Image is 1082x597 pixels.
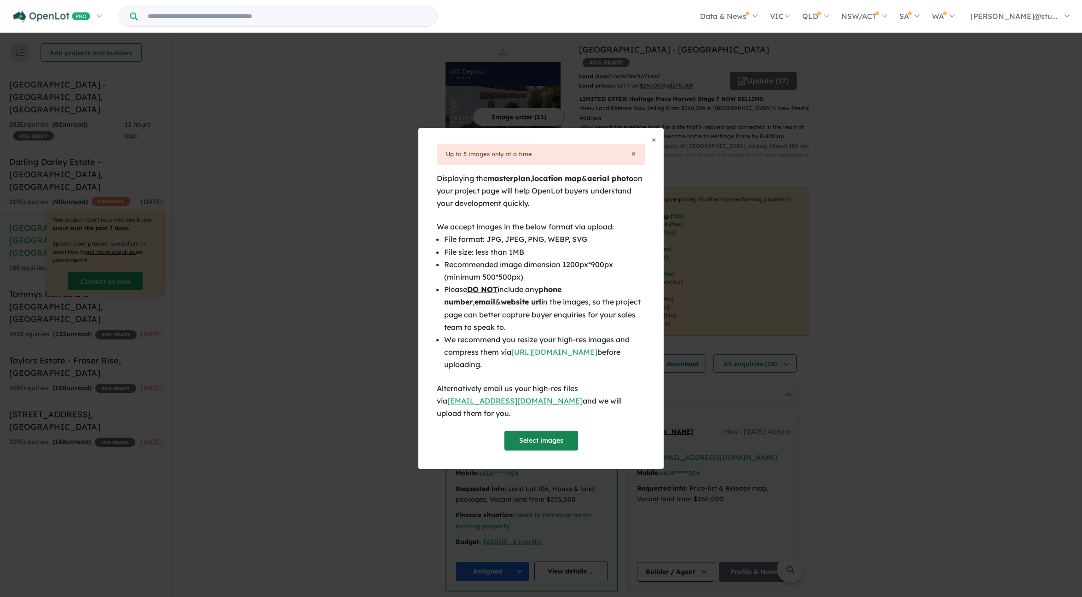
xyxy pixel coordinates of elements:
button: Select images [504,431,578,451]
u: DO NOT [467,285,498,294]
b: email [474,297,495,306]
span: [PERSON_NAME]@stu... [971,12,1058,21]
a: [URL][DOMAIN_NAME] [511,347,597,357]
b: masterplan [487,174,530,183]
div: Up to 5 images only at a time [446,149,636,159]
b: aerial photo [587,174,633,183]
div: Displaying the , & on your project page will help OpenLot buyers understand your development quic... [437,172,645,210]
li: We recommend you resize your high-res images and compress them via before uploading. [444,334,645,371]
input: Try estate name, suburb, builder or developer [139,6,435,26]
span: × [652,134,656,145]
span: × [631,148,636,158]
img: Openlot PRO Logo White [13,11,90,23]
button: Close [631,149,636,158]
div: Alternatively email us your high-res files via and we will upload them for you. [437,382,645,420]
div: We accept images in the below format via upload: [437,221,645,233]
b: website url [501,297,541,306]
li: Recommended image dimension 1200px*900px (minimum 500*500px) [444,258,645,283]
li: Please include any , & in the images, so the project page can better capture buyer enquiries for ... [444,283,645,334]
li: File format: JPG, JPEG, PNG, WEBP, SVG [444,233,645,246]
b: location map [532,174,582,183]
a: [EMAIL_ADDRESS][DOMAIN_NAME] [447,396,583,405]
li: File size: less than 1MB [444,246,645,258]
